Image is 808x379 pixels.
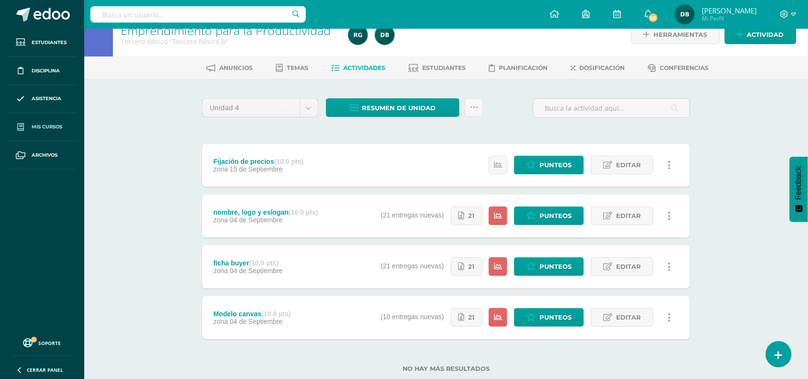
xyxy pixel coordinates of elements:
[32,123,62,131] span: Mis cursos
[213,158,303,165] div: Fijación de precios
[702,6,757,15] span: [PERSON_NAME]
[32,67,60,75] span: Disciplina
[220,64,253,71] span: Anuncios
[32,151,57,159] span: Archivos
[489,60,548,76] a: Planificación
[451,308,483,327] a: 21
[539,258,572,276] span: Punteos
[230,216,283,224] span: 04 de Septiembre
[423,64,466,71] span: Estudiantes
[469,309,475,326] span: 21
[90,6,306,23] input: Busca un usuario...
[348,25,368,45] img: e044b199acd34bf570a575bac584e1d1.png
[514,257,584,276] a: Punteos
[274,158,303,165] strong: (10.0 pts)
[289,208,318,216] strong: (10.0 pts)
[213,216,228,224] span: zona
[8,57,77,85] a: Disciplina
[39,340,61,346] span: Soporte
[616,309,641,326] span: Editar
[631,25,720,44] a: Herramientas
[230,318,283,325] span: 04 de Septiembre
[514,308,584,327] a: Punteos
[210,99,292,117] span: Unidad 4
[654,26,707,44] span: Herramientas
[660,64,709,71] span: Conferencias
[32,39,67,46] span: Estudiantes
[451,207,483,225] a: 21
[362,99,436,117] span: Resumen de unidad
[202,365,690,372] label: No hay más resultados
[616,207,641,225] span: Editar
[375,25,394,45] img: 6d5ad99c5053a67dda1ca5e57dc7edce.png
[249,259,279,267] strong: (10.0 pts)
[409,60,466,76] a: Estudiantes
[121,22,331,38] a: Emprendimiento para la Productividad
[230,267,283,275] span: 04 de Septiembre
[499,64,548,71] span: Planificación
[326,98,460,117] a: Resumen de unidad
[539,156,572,174] span: Punteos
[469,258,475,276] span: 21
[451,257,483,276] a: 21
[514,207,584,225] a: Punteos
[213,310,291,318] div: Modelo canvas
[571,60,625,76] a: Dosificación
[27,367,63,373] span: Cerrar panel
[580,64,625,71] span: Dosificación
[11,336,73,349] a: Soporte
[616,156,641,174] span: Editar
[202,99,318,117] a: Unidad 4
[213,318,228,325] span: zona
[344,64,386,71] span: Actividades
[213,165,228,173] span: zona
[121,37,337,46] div: Tercero Básico 'Tercero Básico B'
[533,99,690,117] input: Busca la actividad aquí...
[675,5,695,24] img: 6d5ad99c5053a67dda1ca5e57dc7edce.png
[207,60,253,76] a: Anuncios
[8,113,77,141] a: Mis cursos
[230,165,283,173] span: 15 de Septiembre
[795,166,803,200] span: Feedback
[469,207,475,225] span: 21
[648,60,709,76] a: Conferencias
[8,29,77,57] a: Estudiantes
[287,64,309,71] span: Temas
[514,156,584,174] a: Punteos
[213,259,283,267] div: ficha buyer
[332,60,386,76] a: Actividades
[747,26,784,44] span: Actividad
[539,207,572,225] span: Punteos
[213,208,318,216] div: nombre, logo y eslogan
[725,25,797,44] a: Actividad
[648,12,659,23] span: 50
[8,141,77,170] a: Archivos
[121,23,337,37] h1: Emprendimiento para la Productividad
[616,258,641,276] span: Editar
[702,14,757,23] span: Mi Perfil
[261,310,291,318] strong: (10.0 pts)
[539,309,572,326] span: Punteos
[32,95,61,103] span: Asistencia
[276,60,309,76] a: Temas
[213,267,228,275] span: zona
[8,85,77,114] a: Asistencia
[790,157,808,222] button: Feedback - Mostrar encuesta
